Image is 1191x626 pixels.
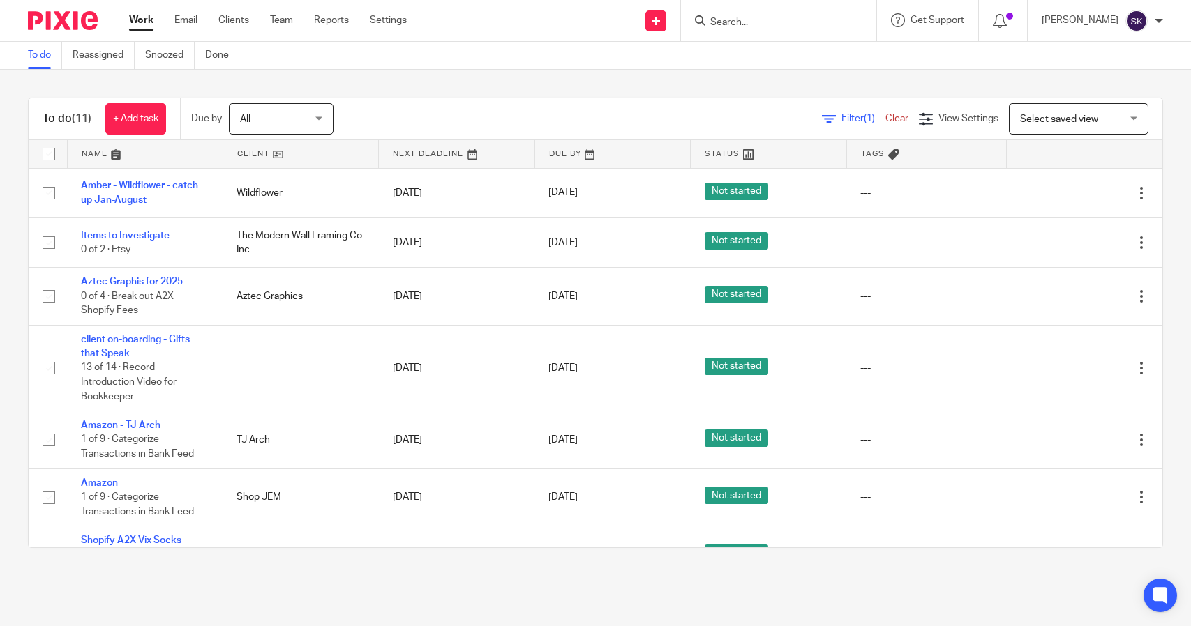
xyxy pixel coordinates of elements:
span: Filter [841,114,885,123]
span: 0 of 4 · Break out A2X Shopify Fees [81,291,174,316]
span: Tags [861,150,885,158]
span: [DATE] [548,435,578,445]
input: Search [709,17,834,29]
td: [DATE] [379,526,534,583]
td: [DATE] [379,217,534,267]
span: 1 of 9 · Categorize Transactions in Bank Feed [81,492,194,517]
a: To do [28,42,62,69]
td: Wildflower [223,168,378,217]
p: Due by [191,112,222,125]
span: Not started [705,183,768,200]
span: [DATE] [548,188,578,198]
div: --- [860,289,992,303]
td: [DATE] [379,268,534,325]
td: Vix Socks [223,526,378,583]
td: [DATE] [379,411,534,468]
a: Done [205,42,239,69]
span: 1 of 9 · Categorize Transactions in Bank Feed [81,435,194,459]
td: [DATE] [379,168,534,217]
span: [DATE] [548,291,578,301]
span: Not started [705,429,768,447]
a: Amber - Wildflower - catch up Jan-August [81,181,198,204]
span: Not started [705,358,768,375]
a: Snoozed [145,42,195,69]
a: Aztec Graphis for 2025 [81,277,183,287]
span: [DATE] [548,238,578,247]
div: --- [860,186,992,200]
td: [DATE] [379,325,534,411]
span: 13 of 14 · Record Introduction Video for Bookkeeper [81,363,177,402]
span: [DATE] [548,492,578,502]
h1: To do [43,112,91,126]
a: Settings [370,13,407,27]
span: View Settings [938,114,998,123]
a: client on-boarding - Gifts that Speak [81,335,190,358]
span: Not started [705,232,768,250]
span: (1) [864,114,875,123]
a: Reports [314,13,349,27]
a: Team [270,13,293,27]
a: Clients [218,13,249,27]
a: Amazon - TJ Arch [81,420,160,430]
span: Not started [705,286,768,303]
img: Pixie [28,11,98,30]
span: Not started [705,544,768,562]
a: + Add task [105,103,166,135]
div: --- [860,490,992,504]
p: [PERSON_NAME] [1042,13,1118,27]
span: Not started [705,487,768,504]
span: (11) [72,113,91,124]
a: Items to Investigate [81,231,170,241]
a: Email [174,13,197,27]
img: svg%3E [1125,10,1148,32]
td: Shop JEM [223,468,378,526]
span: Get Support [911,15,964,25]
span: Select saved view [1020,114,1098,124]
span: [DATE] [548,363,578,373]
span: 0 of 2 · Etsy [81,245,130,254]
a: Amazon [81,478,118,488]
a: Clear [885,114,908,123]
div: --- [860,361,992,375]
span: All [240,114,250,124]
td: Aztec Graphics [223,268,378,325]
td: [DATE] [379,468,534,526]
td: TJ Arch [223,411,378,468]
td: The Modern Wall Framing Co Inc [223,217,378,267]
a: Reassigned [73,42,135,69]
a: Work [129,13,153,27]
div: --- [860,236,992,250]
a: Shopify A2X Vix Socks [81,535,181,545]
div: --- [860,433,992,447]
